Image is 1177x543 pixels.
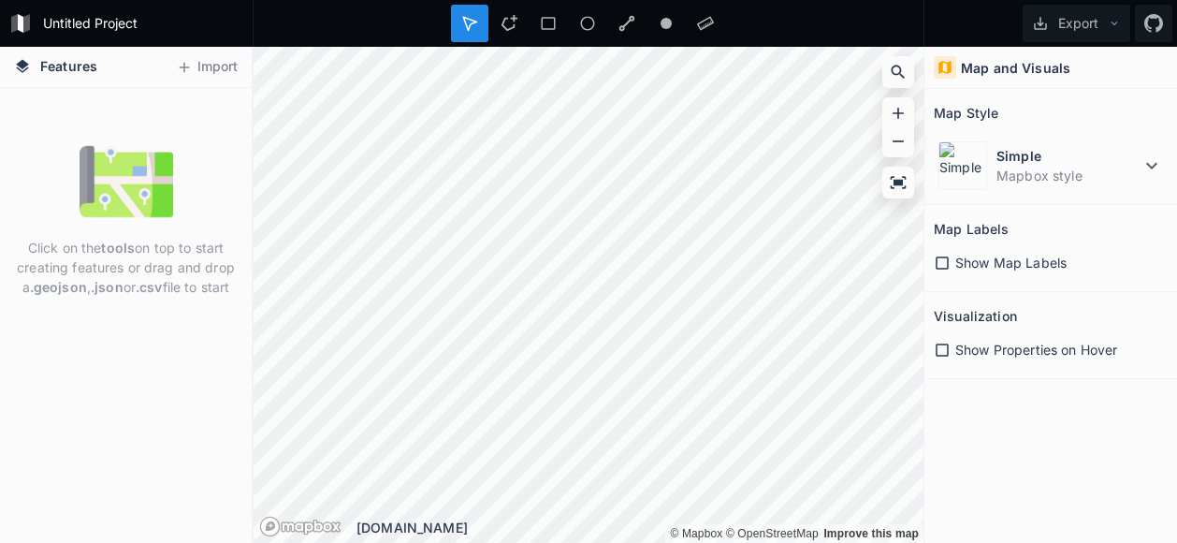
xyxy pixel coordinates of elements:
div: [DOMAIN_NAME] [356,518,923,537]
a: Mapbox [670,527,722,540]
strong: .json [91,279,124,295]
h4: Map and Visuals [961,58,1070,78]
p: Click on the on top to start creating features or drag and drop a , or file to start [14,238,238,297]
a: Map feedback [823,527,919,540]
dd: Mapbox style [996,166,1141,185]
img: Simple [938,141,987,190]
a: OpenStreetMap [726,527,819,540]
h2: Map Labels [934,214,1009,243]
span: Show Properties on Hover [955,340,1117,360]
span: Show Map Labels [955,253,1067,272]
strong: .csv [136,279,163,295]
strong: .geojson [30,279,87,295]
strong: tools [101,240,135,256]
span: Features [40,56,97,76]
h2: Visualization [934,301,1017,330]
button: Export [1023,5,1130,42]
img: empty [80,135,173,228]
button: Import [167,52,247,82]
a: Mapbox logo [259,516,341,537]
h2: Map Style [934,98,998,127]
dt: Simple [996,146,1141,166]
